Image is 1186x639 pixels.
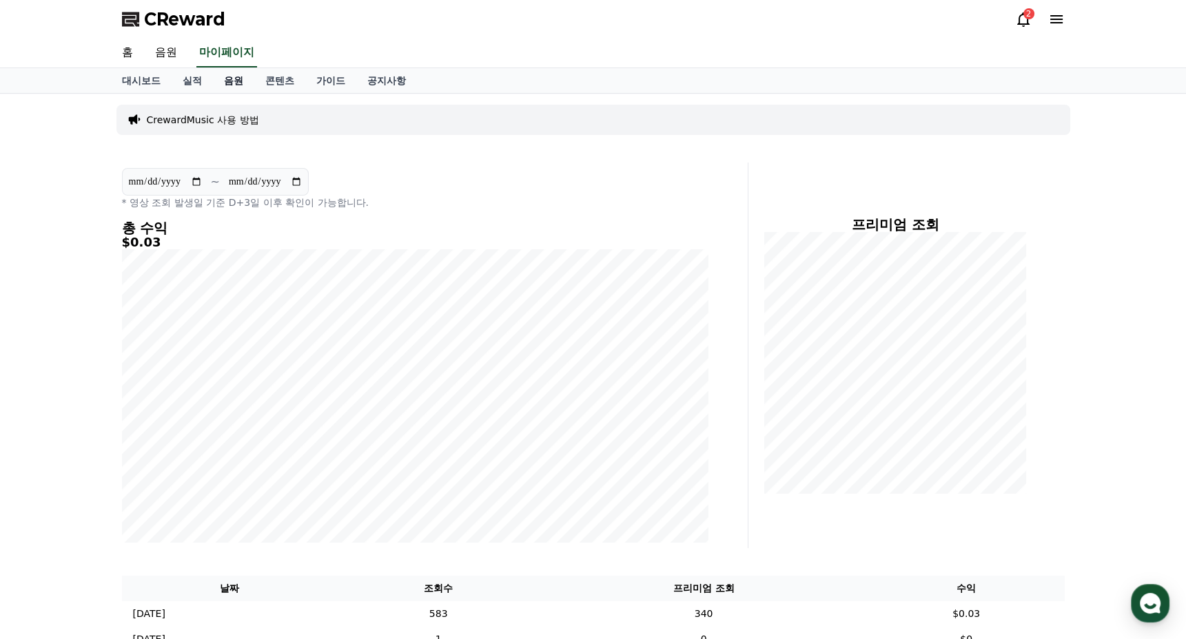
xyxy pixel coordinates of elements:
th: 조회수 [338,576,539,601]
a: 음원 [213,68,254,93]
th: 수익 [868,576,1065,601]
h4: 총 수익 [122,220,709,235]
span: 설정 [213,457,229,468]
h4: 프리미엄 조회 [759,217,1032,232]
a: 음원 [144,39,188,67]
a: 실적 [172,68,213,93]
th: 날짜 [122,576,338,601]
h5: $0.03 [122,235,709,249]
span: CReward [144,8,225,30]
span: 홈 [43,457,52,468]
a: CReward [122,8,225,30]
a: 대시보드 [111,68,172,93]
a: 가이드 [305,68,356,93]
a: 공지사항 [356,68,417,93]
p: * 영상 조회 발생일 기준 D+3일 이후 확인이 가능합니다. [122,196,709,209]
a: 2 [1015,11,1032,28]
div: 2 [1023,8,1034,19]
a: 콘텐츠 [254,68,305,93]
p: ~ [211,174,220,190]
a: 대화 [91,437,178,471]
td: 583 [338,601,539,627]
td: 340 [539,601,868,627]
a: 마이페이지 [196,39,257,67]
a: 홈 [111,39,144,67]
td: $0.03 [868,601,1065,627]
a: 홈 [4,437,91,471]
a: CrewardMusic 사용 방법 [147,113,259,127]
span: 대화 [126,458,143,469]
th: 프리미엄 조회 [539,576,868,601]
p: [DATE] [133,607,165,621]
a: 설정 [178,437,265,471]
